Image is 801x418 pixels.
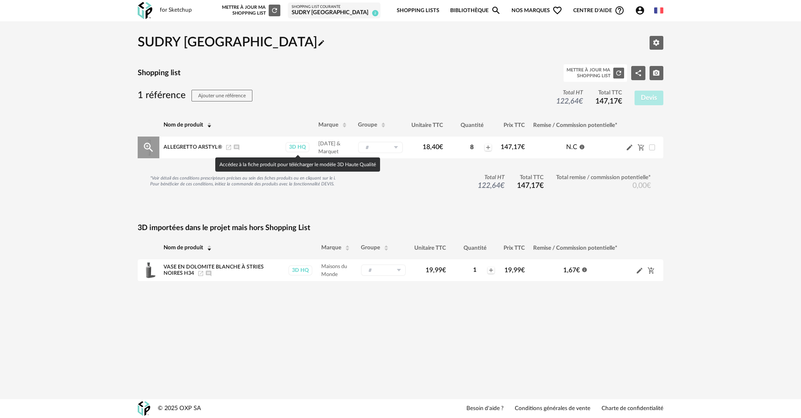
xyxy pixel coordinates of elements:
span: Refresh icon [271,8,278,13]
th: Quantité [447,114,496,137]
span: Marque [321,245,341,251]
a: Besoin d'aide ? [466,405,504,413]
span: Help Circle Outline icon [615,5,625,15]
span: Maisons du Monde [321,264,347,277]
button: Share Variant icon [631,66,645,80]
button: Devis [635,91,663,106]
th: Remise / Commission potentielle* [529,114,622,137]
th: Prix TTC [496,114,529,137]
div: 8 [460,144,484,151]
a: Launch icon [225,144,232,149]
img: OXP [138,401,150,416]
span: Vase en dolomite blanche à stries noires H34 [164,264,264,276]
div: *Voir détail des conditions prescripteurs précises au sein des fiches produits ou en cliquant sur... [150,175,336,187]
span: € [521,144,525,150]
img: OXP [138,2,152,19]
span: Plus icon [488,267,494,274]
div: Sélectionner un groupe [358,142,403,153]
a: 3D HQ [288,265,313,276]
th: Remise / Commission potentielle* [529,237,622,259]
th: Unitaire TTC [410,237,450,259]
span: Total TTC [517,174,544,182]
span: € [618,98,622,105]
span: Ajouter un commentaire [205,271,212,276]
div: © 2025 OXP SA [158,405,201,413]
span: Cart Minus icon [637,144,645,150]
div: SUDRY [GEOGRAPHIC_DATA] [292,9,377,17]
span: Account Circle icon [635,5,645,15]
button: Editer les paramètres [650,36,664,50]
span: Total HT [478,174,504,182]
h2: SUDRY [GEOGRAPHIC_DATA] [138,34,325,51]
span: Magnify icon [491,5,501,15]
span: Nos marques [511,1,562,20]
img: Product pack shot [140,261,157,279]
span: € [576,267,580,274]
th: Quantité [450,237,499,259]
div: 1 [463,266,487,274]
span: 19,99 [426,267,446,274]
span: Cart Plus icon [647,267,655,274]
span: Refresh icon [615,70,622,75]
h3: 1 référence [138,89,252,101]
div: Shopping List courante [292,5,377,10]
span: € [500,182,504,190]
span: N.C [566,144,577,150]
span: Editer les paramètres [652,39,660,46]
img: fr [654,6,663,15]
a: Charte de confidentialité [602,405,663,413]
span: Ajouter un commentaire [233,144,240,149]
span: Plus icon [485,144,491,151]
span: € [521,267,525,274]
th: Unitaire TTC [407,114,447,137]
span: Camera icon [652,69,660,76]
span: Account Circle icon [635,5,649,15]
span: Heart Outline icon [552,5,562,15]
span: Marque [318,122,338,128]
span: € [539,182,544,190]
a: Launch icon [197,271,204,276]
div: for Sketchup [160,7,192,14]
span: 2 [372,10,378,16]
span: 122,64 [556,98,583,105]
span: 147,17 [501,144,525,150]
div: Mettre à jour ma Shopping List [567,67,610,79]
span: € [439,144,443,150]
a: BibliothèqueMagnify icon [450,1,501,20]
h4: Shopping list [138,68,181,78]
span: Pencil icon [317,36,325,49]
div: Mettre à jour ma Shopping List [220,5,280,16]
button: Refresh icon [613,68,624,79]
span: 18,40 [423,144,443,150]
span: € [442,267,446,274]
span: ALLEGRETTO ARSTYL® [164,144,222,149]
span: [DATE] & Marquet [318,141,340,154]
h4: 3D importées dans le projet mais hors Shopping List [138,223,663,233]
a: Shopping List courante SUDRY [GEOGRAPHIC_DATA] 2 [292,5,377,17]
span: Total HT [556,89,583,97]
span: Groupe [358,122,377,128]
span: 19,99 [504,267,525,274]
div: Accédez à la fiche produit pour télécharger le modèle 3D Haute Qualité [215,157,380,172]
span: Information icon [582,266,587,273]
span: Nom de produit [164,245,203,251]
span: Groupe [361,245,380,251]
span: € [647,182,651,190]
span: Pencil icon [636,266,643,274]
th: Prix TTC [499,237,529,259]
span: Pencil icon [626,143,633,151]
div: Sélectionner un groupe [361,264,406,276]
span: Nom de produit [164,122,203,128]
a: Conditions générales de vente [515,405,590,413]
span: 1,67 [563,267,580,274]
a: Shopping Lists [397,1,439,20]
a: 3D HQ [285,142,310,152]
button: Camera icon [650,66,664,80]
span: 0,00 [632,182,651,190]
span: Total remise / commission potentielle* [556,174,651,182]
span: Information icon [579,143,585,149]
